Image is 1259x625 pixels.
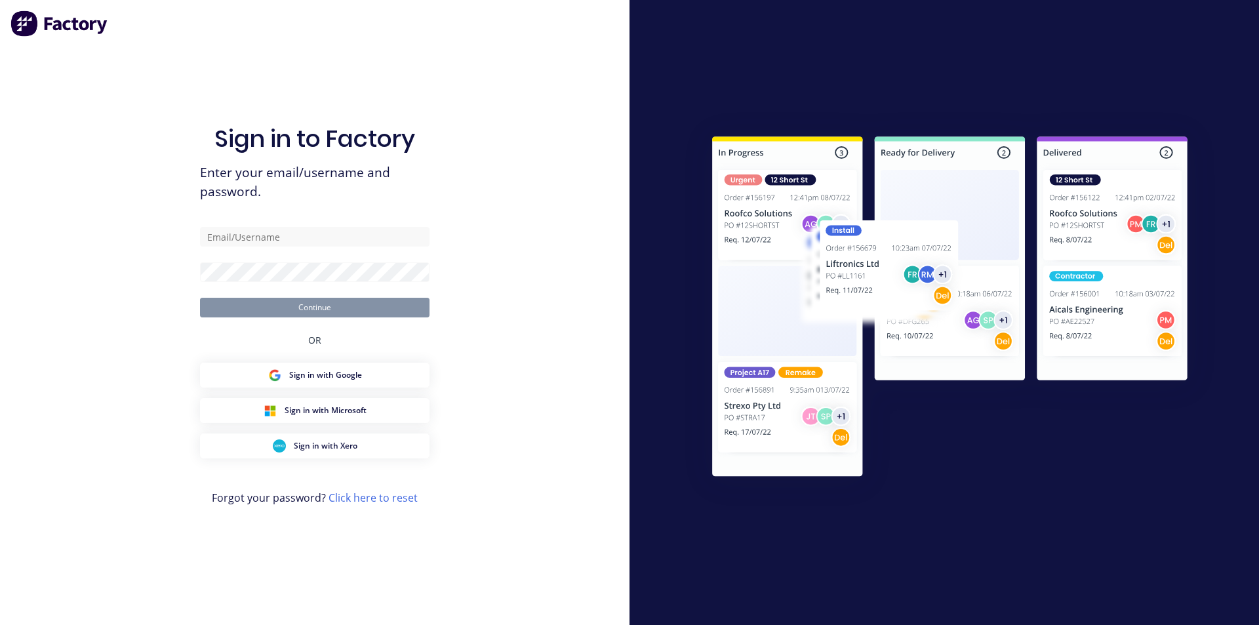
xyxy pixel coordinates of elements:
span: Sign in with Google [289,369,362,381]
h1: Sign in to Factory [214,125,415,153]
div: OR [308,317,321,363]
button: Microsoft Sign inSign in with Microsoft [200,398,430,423]
button: Xero Sign inSign in with Xero [200,433,430,458]
img: Google Sign in [268,369,281,382]
button: Continue [200,298,430,317]
span: Forgot your password? [212,490,418,506]
img: Microsoft Sign in [264,404,277,417]
img: Xero Sign in [273,439,286,453]
button: Google Sign inSign in with Google [200,363,430,388]
a: Click here to reset [329,491,418,505]
img: Factory [10,10,109,37]
span: Enter your email/username and password. [200,163,430,201]
span: Sign in with Microsoft [285,405,367,416]
span: Sign in with Xero [294,440,357,452]
input: Email/Username [200,227,430,247]
img: Sign in [683,110,1216,508]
